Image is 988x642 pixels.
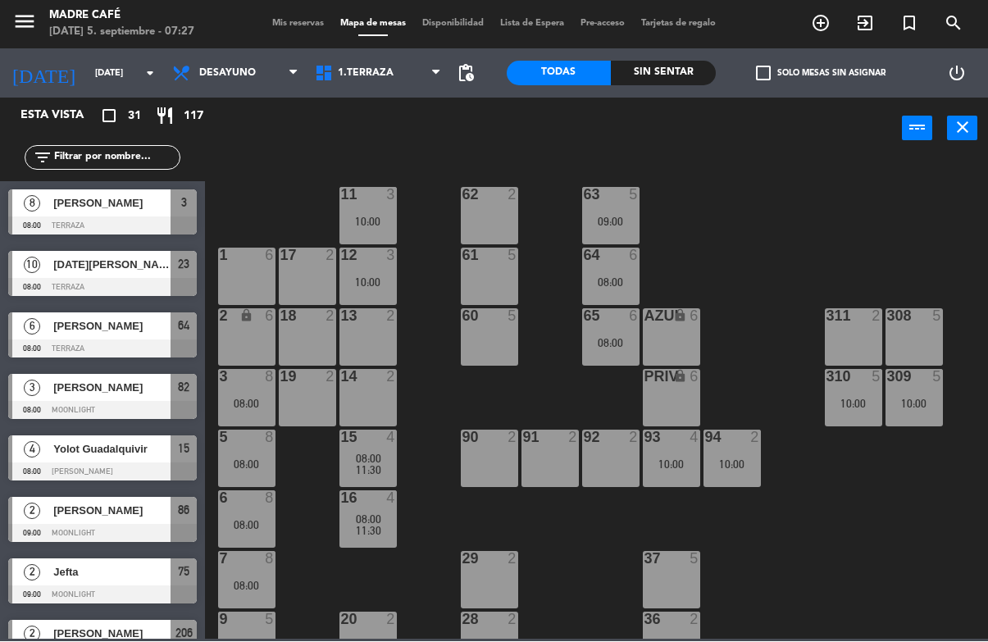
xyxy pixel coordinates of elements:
[24,257,40,274] span: 10
[24,380,40,397] span: 3
[644,552,645,567] div: 37
[356,453,381,466] span: 08:00
[690,552,699,567] div: 5
[280,370,281,385] div: 19
[947,64,967,84] i: power_settings_new
[633,20,724,29] span: Tarjetas de regalo
[386,188,396,203] div: 3
[356,513,381,526] span: 08:00
[265,309,275,324] div: 6
[886,398,943,410] div: 10:00
[53,380,171,397] span: [PERSON_NAME]
[181,194,187,213] span: 3
[12,10,37,40] button: menu
[690,612,699,627] div: 2
[218,398,275,410] div: 08:00
[523,430,524,445] div: 91
[8,107,118,126] div: Esta vista
[341,370,342,385] div: 14
[326,248,335,263] div: 2
[178,439,189,459] span: 15
[855,14,875,34] i: exit_to_app
[53,195,171,212] span: [PERSON_NAME]
[643,459,700,471] div: 10:00
[264,20,332,29] span: Mis reservas
[178,562,189,582] span: 75
[280,248,281,263] div: 17
[265,248,275,263] div: 6
[178,255,189,275] span: 23
[49,25,194,41] div: [DATE] 5. septiembre - 07:27
[178,501,189,521] span: 86
[508,248,517,263] div: 5
[462,248,463,263] div: 61
[644,612,645,627] div: 36
[178,316,189,336] span: 64
[386,430,396,445] div: 4
[611,61,716,86] div: Sin sentar
[644,309,645,324] div: AZUL
[386,248,396,263] div: 3
[705,430,706,445] div: 94
[386,370,396,385] div: 2
[199,68,256,80] span: Desayuno
[24,319,40,335] span: 6
[341,430,342,445] div: 15
[184,107,203,126] span: 117
[872,309,881,324] div: 2
[825,398,882,410] div: 10:00
[218,459,275,471] div: 08:00
[756,66,771,81] span: check_box_outline_blank
[239,309,253,323] i: lock
[341,491,342,506] div: 16
[53,441,171,458] span: Yolot Guadalquivir
[508,309,517,324] div: 5
[24,565,40,581] span: 2
[872,370,881,385] div: 5
[341,248,342,263] div: 12
[24,503,40,520] span: 2
[582,216,640,228] div: 09:00
[356,464,381,477] span: 11:30
[386,309,396,324] div: 2
[508,188,517,203] div: 2
[572,20,633,29] span: Pre-acceso
[356,525,381,538] span: 11:30
[843,10,887,38] span: WALK IN
[53,503,171,520] span: [PERSON_NAME]
[953,118,972,138] i: close
[944,14,963,34] i: search
[338,68,394,80] span: 1.Terraza
[265,430,275,445] div: 8
[341,188,342,203] div: 11
[155,107,175,126] i: restaurant
[12,10,37,34] i: menu
[568,430,578,445] div: 2
[947,116,977,141] button: close
[53,318,171,335] span: [PERSON_NAME]
[462,309,463,324] div: 60
[462,188,463,203] div: 62
[826,370,827,385] div: 310
[49,8,194,25] div: Madre Café
[265,552,275,567] div: 8
[339,216,397,228] div: 10:00
[218,520,275,531] div: 08:00
[326,309,335,324] div: 2
[332,20,414,29] span: Mapa de mesas
[673,370,687,384] i: lock
[265,491,275,506] div: 8
[690,309,699,324] div: 6
[690,430,699,445] div: 4
[932,309,942,324] div: 5
[492,20,572,29] span: Lista de Espera
[629,309,639,324] div: 6
[462,430,463,445] div: 90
